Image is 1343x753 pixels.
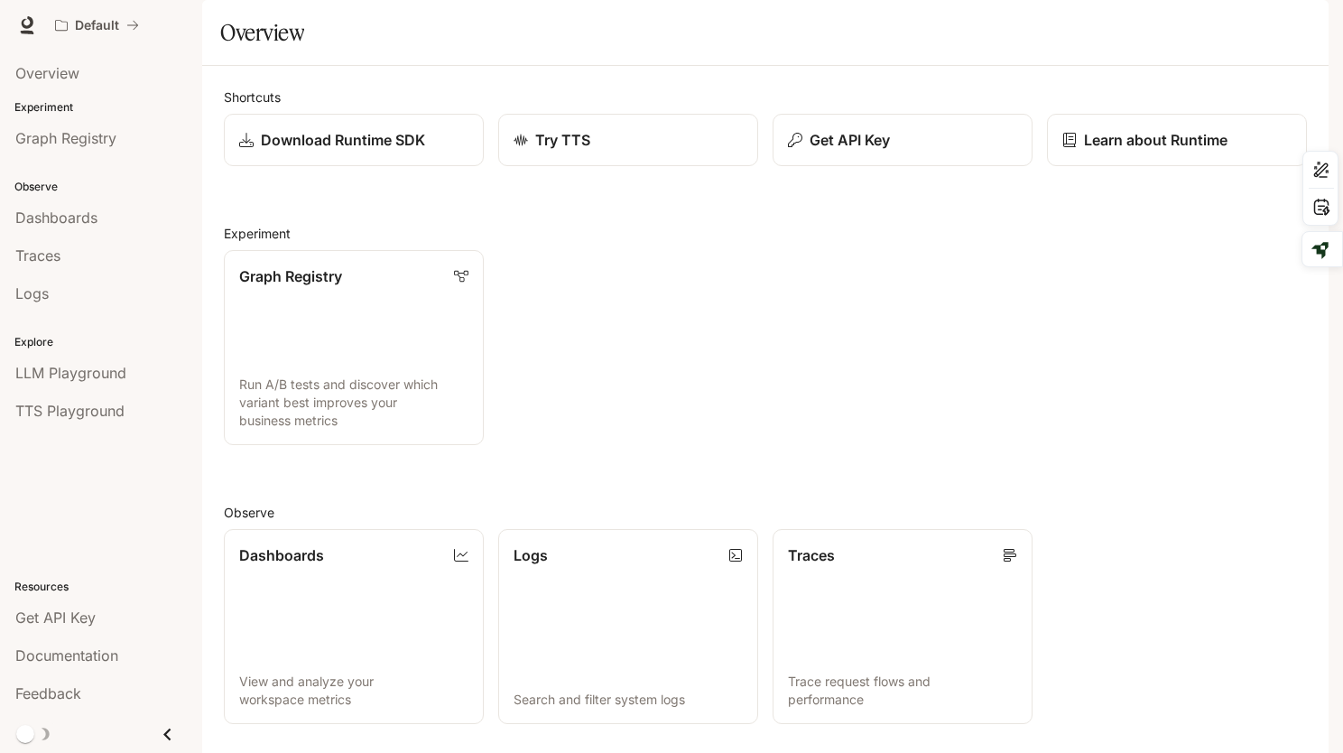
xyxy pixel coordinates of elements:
h2: Observe [224,503,1307,522]
p: Get API Key [810,129,890,151]
h1: Overview [220,14,304,51]
p: Logs [514,544,548,566]
a: Try TTS [498,114,758,166]
p: Search and filter system logs [514,691,743,709]
h2: Experiment [224,224,1307,243]
a: Learn about Runtime [1047,114,1307,166]
p: Traces [788,544,835,566]
p: Learn about Runtime [1084,129,1227,151]
a: LogsSearch and filter system logs [498,529,758,724]
p: Graph Registry [239,265,342,287]
p: View and analyze your workspace metrics [239,673,468,709]
p: Default [75,18,119,33]
p: Dashboards [239,544,324,566]
p: Run A/B tests and discover which variant best improves your business metrics [239,376,468,430]
a: Graph RegistryRun A/B tests and discover which variant best improves your business metrics [224,250,484,445]
a: DashboardsView and analyze your workspace metrics [224,529,484,724]
p: Trace request flows and performance [788,673,1017,709]
button: Get API Key [773,114,1033,166]
p: Download Runtime SDK [261,129,425,151]
p: Try TTS [535,129,590,151]
h2: Shortcuts [224,88,1307,107]
a: Download Runtime SDK [224,114,484,166]
button: All workspaces [47,7,147,43]
a: TracesTrace request flows and performance [773,529,1033,724]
